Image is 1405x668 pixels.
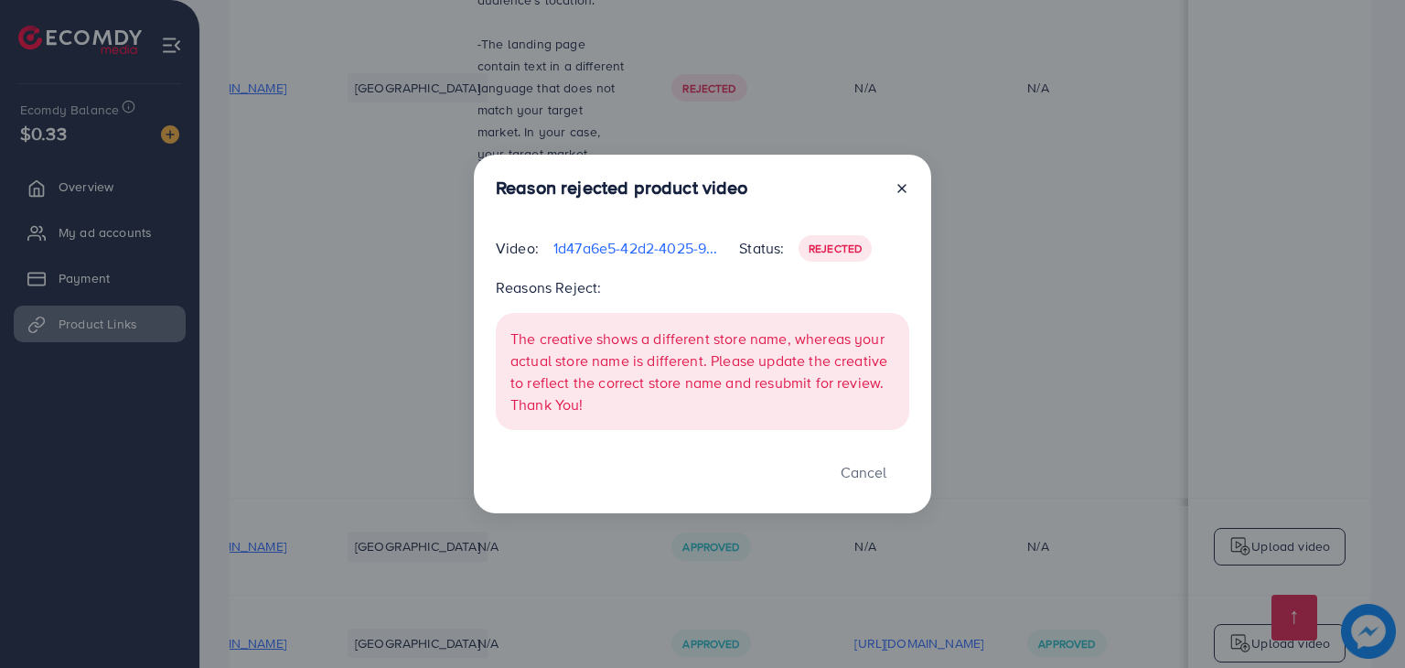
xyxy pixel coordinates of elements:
p: Video: [496,237,539,259]
p: The creative shows a different store name, whereas your actual store name is different. Please up... [510,328,895,415]
button: Cancel [818,452,909,491]
p: 1d47a6e5-42d2-4025-9b72-bab3089bd046-1760029285681.mp4 [553,237,724,259]
span: Rejected [809,241,862,256]
h3: Reason rejected product video [496,177,748,199]
p: Status: [739,237,784,259]
p: Reasons Reject: [496,276,909,298]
